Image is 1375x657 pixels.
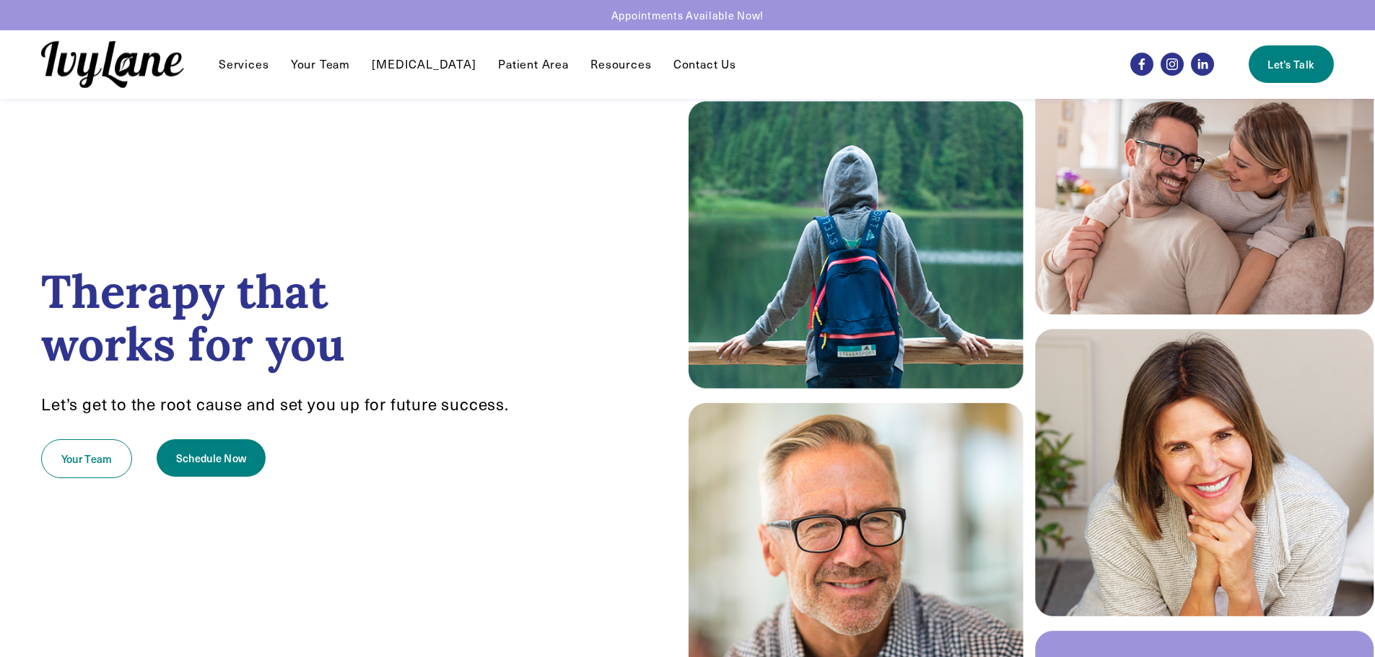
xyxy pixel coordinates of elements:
[41,262,345,374] strong: Therapy that works for you
[1191,53,1214,76] a: LinkedIn
[157,439,266,477] a: Schedule Now
[41,41,184,88] img: Ivy Lane Counseling &mdash; Therapy that works for you
[673,56,736,73] a: Contact Us
[291,56,350,73] a: Your Team
[219,57,269,72] span: Services
[590,57,651,72] span: Resources
[41,393,509,415] span: Let’s get to the root cause and set you up for future success.
[1161,53,1184,76] a: Instagram
[590,56,651,73] a: folder dropdown
[498,56,569,73] a: Patient Area
[1130,53,1153,76] a: Facebook
[41,439,132,478] a: Your Team
[219,56,269,73] a: folder dropdown
[372,56,476,73] a: [MEDICAL_DATA]
[1249,45,1334,83] a: Let's Talk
